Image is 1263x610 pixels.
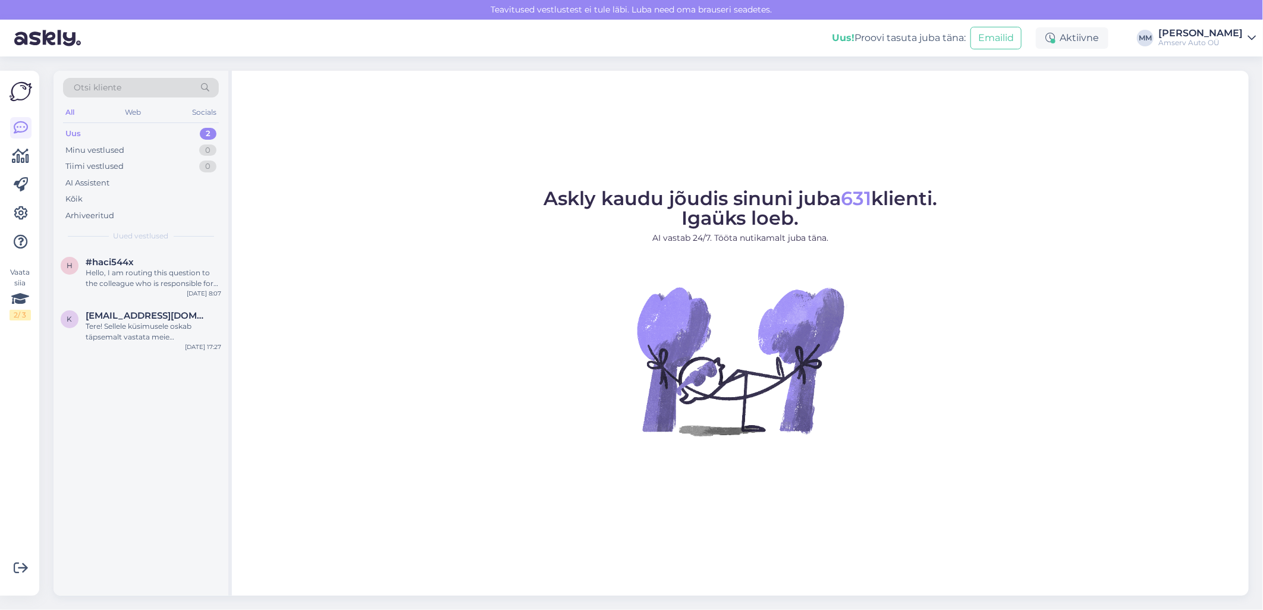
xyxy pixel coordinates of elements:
[1158,38,1243,48] div: Amserv Auto OÜ
[10,310,31,320] div: 2 / 3
[832,32,854,43] b: Uus!
[832,31,966,45] div: Proovi tasuta juba täna:
[65,128,81,140] div: Uus
[65,161,124,172] div: Tiimi vestlused
[543,187,937,229] span: Askly kaudu jõudis sinuni juba klienti. Igaüks loeb.
[199,161,216,172] div: 0
[65,177,109,189] div: AI Assistent
[114,231,169,241] span: Uued vestlused
[200,128,216,140] div: 2
[67,261,73,270] span: h
[1158,29,1256,48] a: [PERSON_NAME]Amserv Auto OÜ
[841,187,871,210] span: 631
[65,193,83,205] div: Kõik
[633,254,847,468] img: No Chat active
[67,315,73,323] span: K
[185,342,221,351] div: [DATE] 17:27
[86,268,221,289] div: Hello, I am routing this question to the colleague who is responsible for this topic. The reply m...
[123,105,144,120] div: Web
[187,289,221,298] div: [DATE] 8:07
[74,81,121,94] span: Otsi kliente
[10,80,32,103] img: Askly Logo
[63,105,77,120] div: All
[10,267,31,320] div: Vaata siia
[65,144,124,156] div: Minu vestlused
[970,27,1022,49] button: Emailid
[86,321,221,342] div: Tere! Sellele küsimusele oskab täpsemalt vastata meie müügispetsialist. Palun oodake hetk, ma suu...
[543,232,937,244] p: AI vastab 24/7. Tööta nutikamalt juba täna.
[86,310,209,321] span: Kaiseppik@gmail.com
[65,210,114,222] div: Arhiveeritud
[86,257,134,268] span: #haci544x
[199,144,216,156] div: 0
[1158,29,1243,38] div: [PERSON_NAME]
[190,105,219,120] div: Socials
[1137,30,1154,46] div: MM
[1036,27,1108,49] div: Aktiivne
